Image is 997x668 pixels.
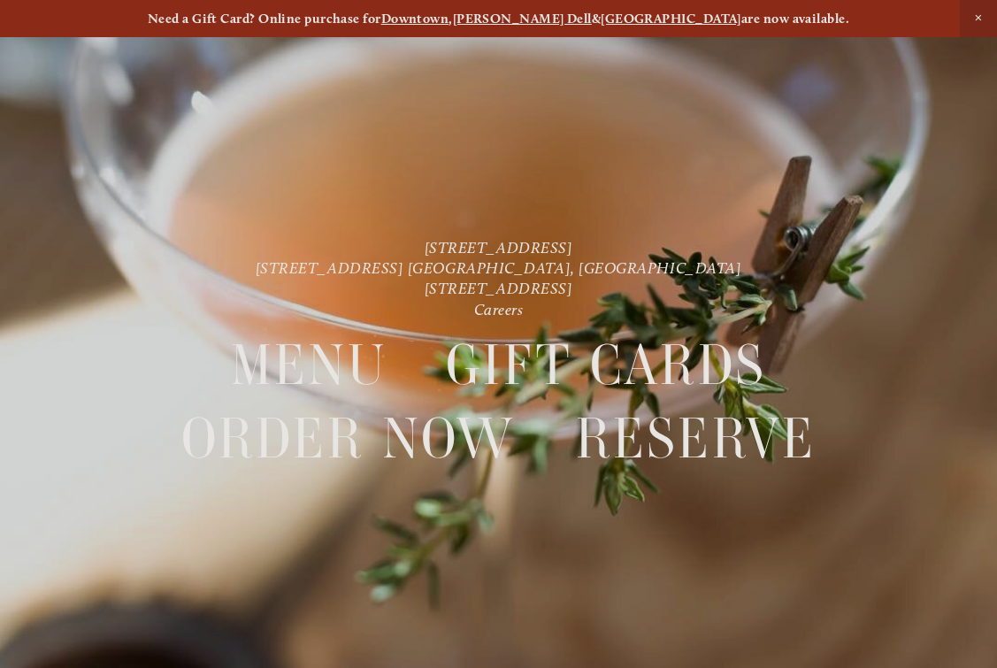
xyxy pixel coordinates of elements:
span: Menu [231,330,387,403]
strong: & [592,11,601,27]
span: Order Now [181,403,517,475]
a: [GEOGRAPHIC_DATA] [601,11,741,27]
a: [STREET_ADDRESS] [425,238,573,257]
a: [STREET_ADDRESS] [425,280,573,298]
strong: Need a Gift Card? Online purchase for [148,11,381,27]
a: Careers [474,300,524,319]
span: Gift Cards [446,330,766,403]
a: Order Now [181,403,517,474]
a: Gift Cards [446,330,766,402]
span: Reserve [576,403,816,475]
a: [PERSON_NAME] Dell [453,11,592,27]
a: [STREET_ADDRESS] [GEOGRAPHIC_DATA], [GEOGRAPHIC_DATA] [256,258,742,277]
strong: are now available. [741,11,849,27]
strong: , [449,11,452,27]
a: Menu [231,330,387,402]
a: Reserve [576,403,816,474]
a: Downtown [381,11,449,27]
